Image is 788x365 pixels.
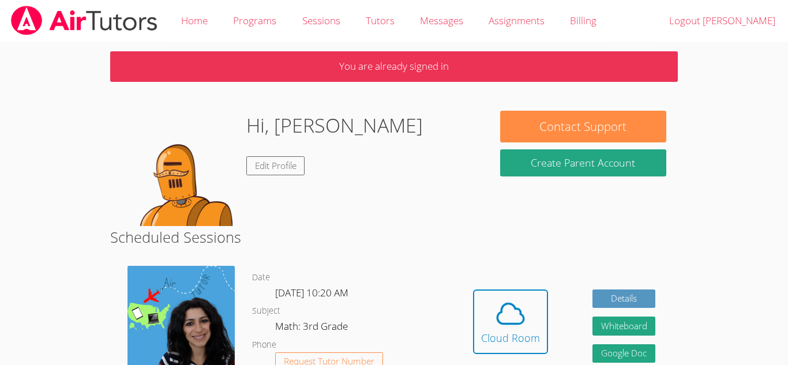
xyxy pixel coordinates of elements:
[252,338,276,352] dt: Phone
[275,318,350,338] dd: Math: 3rd Grade
[420,14,463,27] span: Messages
[110,226,678,248] h2: Scheduled Sessions
[246,111,423,140] h1: Hi, [PERSON_NAME]
[122,111,237,226] img: default.png
[592,344,656,363] a: Google Doc
[500,111,666,142] button: Contact Support
[252,304,280,318] dt: Subject
[110,51,678,82] p: You are already signed in
[473,289,548,354] button: Cloud Room
[592,317,656,336] button: Whiteboard
[252,270,270,285] dt: Date
[500,149,666,176] button: Create Parent Account
[592,289,656,308] a: Details
[275,286,348,299] span: [DATE] 10:20 AM
[481,330,540,346] div: Cloud Room
[246,156,305,175] a: Edit Profile
[10,6,159,35] img: airtutors_banner-c4298cdbf04f3fff15de1276eac7730deb9818008684d7c2e4769d2f7ddbe033.png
